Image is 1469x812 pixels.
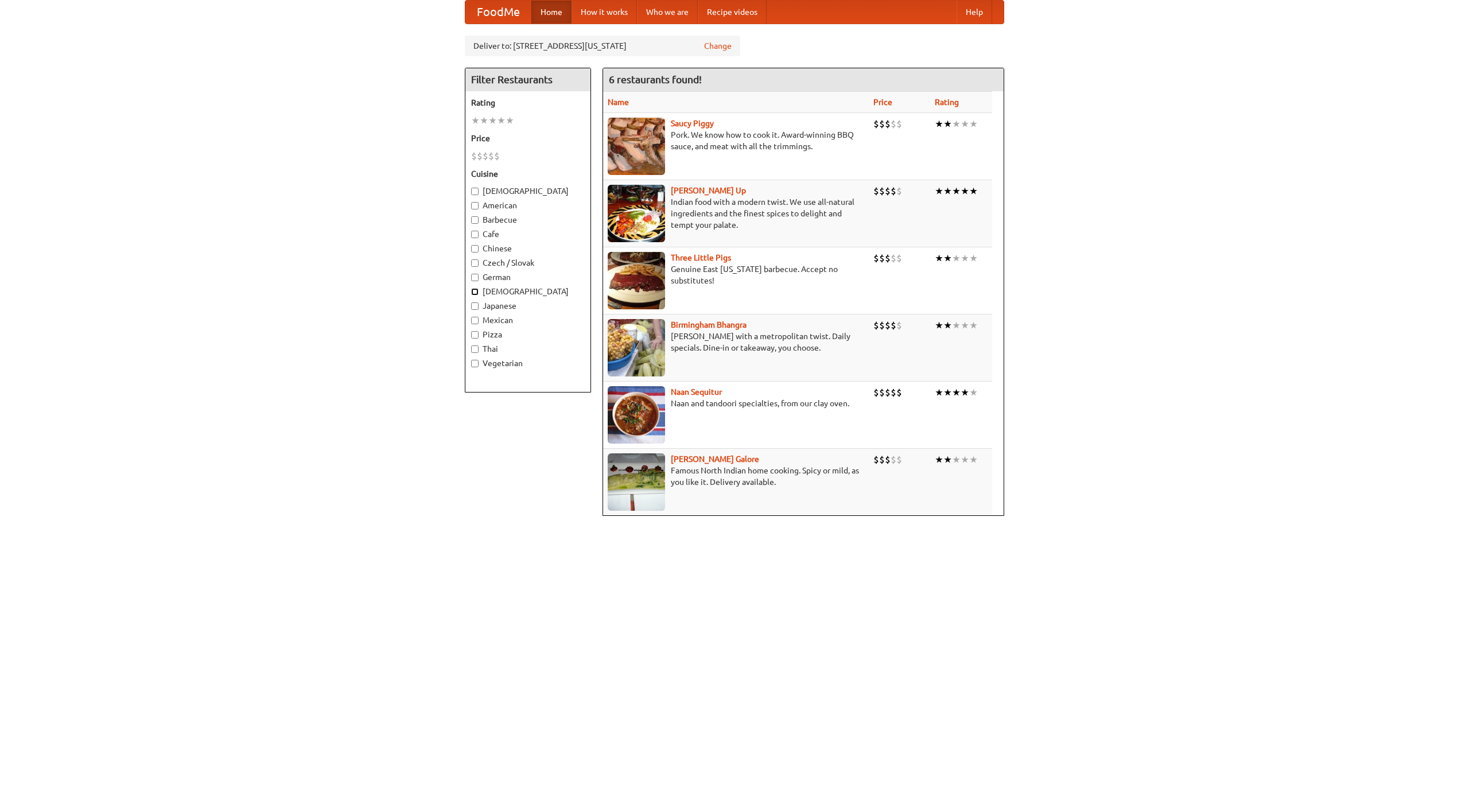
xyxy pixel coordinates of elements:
[471,188,479,195] input: [DEMOGRAPHIC_DATA]
[969,386,978,399] li: ★
[935,185,943,197] li: ★
[671,119,714,128] b: Saucy Piggy
[608,196,864,231] p: Indian food with a modern twist. We use all-natural ingredients and the finest spices to delight ...
[471,345,479,353] input: Thai
[471,185,585,197] label: [DEMOGRAPHIC_DATA]
[465,36,740,56] div: Deliver to: [STREET_ADDRESS][US_STATE]
[480,114,488,127] li: ★
[885,386,891,399] li: $
[952,453,961,466] li: ★
[891,319,896,332] li: $
[943,118,952,130] li: ★
[896,386,902,399] li: $
[671,186,746,195] b: [PERSON_NAME] Up
[896,185,902,197] li: $
[961,118,969,130] li: ★
[609,74,702,85] ng-pluralize: 6 restaurants found!
[608,129,864,152] p: Pork. We know how to cook it. Award-winning BBQ sauce, and meat with all the trimmings.
[608,252,665,309] img: littlepigs.jpg
[896,252,902,265] li: $
[471,360,479,367] input: Vegetarian
[471,343,585,355] label: Thai
[873,453,879,466] li: $
[935,453,943,466] li: ★
[952,118,961,130] li: ★
[935,386,943,399] li: ★
[671,253,731,262] a: Three Little Pigs
[488,114,497,127] li: ★
[608,185,665,242] img: curryup.jpg
[896,319,902,332] li: $
[671,387,722,397] a: Naan Sequitur
[879,118,885,130] li: $
[961,319,969,332] li: ★
[671,454,759,464] a: [PERSON_NAME] Galore
[531,1,572,24] a: Home
[873,319,879,332] li: $
[952,252,961,265] li: ★
[471,314,585,326] label: Mexican
[879,319,885,332] li: $
[471,214,585,226] label: Barbecue
[961,185,969,197] li: ★
[969,185,978,197] li: ★
[885,252,891,265] li: $
[885,118,891,130] li: $
[943,185,952,197] li: ★
[957,1,992,24] a: Help
[943,319,952,332] li: ★
[935,252,943,265] li: ★
[961,252,969,265] li: ★
[935,319,943,332] li: ★
[471,168,585,180] h5: Cuisine
[471,150,477,162] li: $
[671,320,747,329] a: Birmingham Bhangra
[506,114,514,127] li: ★
[608,263,864,286] p: Genuine East [US_STATE] barbecue. Accept no substitutes!
[873,252,879,265] li: $
[896,118,902,130] li: $
[608,453,665,511] img: currygalore.jpg
[608,98,629,107] a: Name
[488,150,494,162] li: $
[943,386,952,399] li: ★
[471,271,585,283] label: German
[891,118,896,130] li: $
[961,386,969,399] li: ★
[608,386,665,444] img: naansequitur.jpg
[935,98,959,107] a: Rating
[471,243,585,254] label: Chinese
[704,40,732,52] a: Change
[879,453,885,466] li: $
[471,114,480,127] li: ★
[471,300,585,312] label: Japanese
[471,200,585,211] label: American
[471,259,479,267] input: Czech / Slovak
[471,329,585,340] label: Pizza
[896,453,902,466] li: $
[471,317,479,324] input: Mexican
[471,288,479,296] input: [DEMOGRAPHIC_DATA]
[952,185,961,197] li: ★
[465,68,590,91] h4: Filter Restaurants
[471,97,585,108] h5: Rating
[471,302,479,310] input: Japanese
[885,319,891,332] li: $
[497,114,506,127] li: ★
[471,228,585,240] label: Cafe
[873,98,892,107] a: Price
[891,386,896,399] li: $
[969,252,978,265] li: ★
[477,150,483,162] li: $
[465,1,531,24] a: FoodMe
[952,319,961,332] li: ★
[698,1,767,24] a: Recipe videos
[471,231,479,238] input: Cafe
[952,386,961,399] li: ★
[969,453,978,466] li: ★
[471,331,479,339] input: Pizza
[494,150,500,162] li: $
[885,453,891,466] li: $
